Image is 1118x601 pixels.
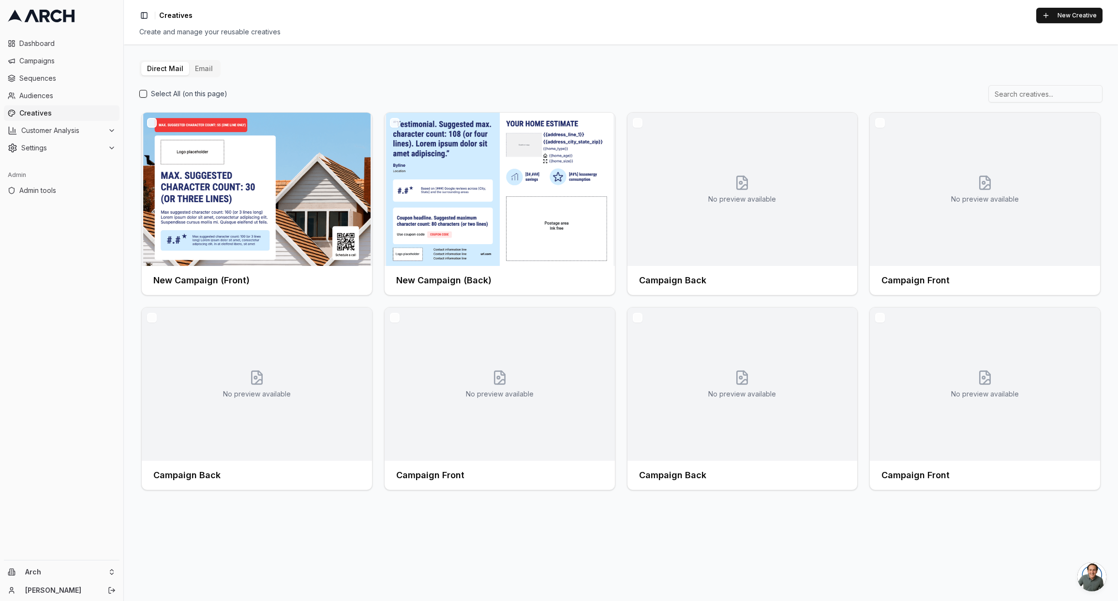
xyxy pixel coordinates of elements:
[159,11,193,20] nav: breadcrumb
[708,389,776,399] p: No preview available
[25,568,104,576] span: Arch
[19,39,116,48] span: Dashboard
[4,140,119,156] button: Settings
[25,586,97,595] a: [PERSON_NAME]
[21,143,104,153] span: Settings
[639,274,706,287] h3: Campaign Back
[881,274,950,287] h3: Campaign Front
[396,469,464,482] h3: Campaign Front
[951,194,1019,204] p: No preview available
[4,71,119,86] a: Sequences
[466,389,534,399] p: No preview available
[4,36,119,51] a: Dashboard
[19,186,116,195] span: Admin tools
[4,123,119,138] button: Customer Analysis
[977,370,993,385] svg: No creative preview
[977,175,993,191] svg: No creative preview
[19,91,116,101] span: Audiences
[951,389,1019,399] p: No preview available
[708,194,776,204] p: No preview available
[4,183,119,198] a: Admin tools
[189,62,219,75] button: Email
[4,167,119,183] div: Admin
[21,126,104,135] span: Customer Analysis
[105,584,119,597] button: Log out
[4,105,119,121] a: Creatives
[139,27,1103,37] div: Create and manage your reusable creatives
[734,370,750,385] svg: No creative preview
[153,274,250,287] h3: New Campaign (Front)
[141,62,189,75] button: Direct Mail
[151,89,227,99] label: Select All (on this page)
[153,469,221,482] h3: Campaign Back
[249,370,265,385] svg: No creative preview
[385,113,615,266] img: Front creative for New Campaign (Back)
[396,274,492,287] h3: New Campaign (Back)
[639,469,706,482] h3: Campaign Back
[4,564,119,580] button: Arch
[19,56,116,66] span: Campaigns
[881,469,950,482] h3: Campaign Front
[988,85,1103,103] input: Search creatives...
[492,370,507,385] svg: No creative preview
[19,73,116,83] span: Sequences
[19,108,116,118] span: Creatives
[4,53,119,69] a: Campaigns
[734,175,750,191] svg: No creative preview
[159,11,193,20] span: Creatives
[1077,562,1106,591] a: Open chat
[223,389,291,399] p: No preview available
[142,113,372,266] img: Front creative for New Campaign (Front)
[4,88,119,103] a: Audiences
[1036,8,1103,23] button: New Creative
